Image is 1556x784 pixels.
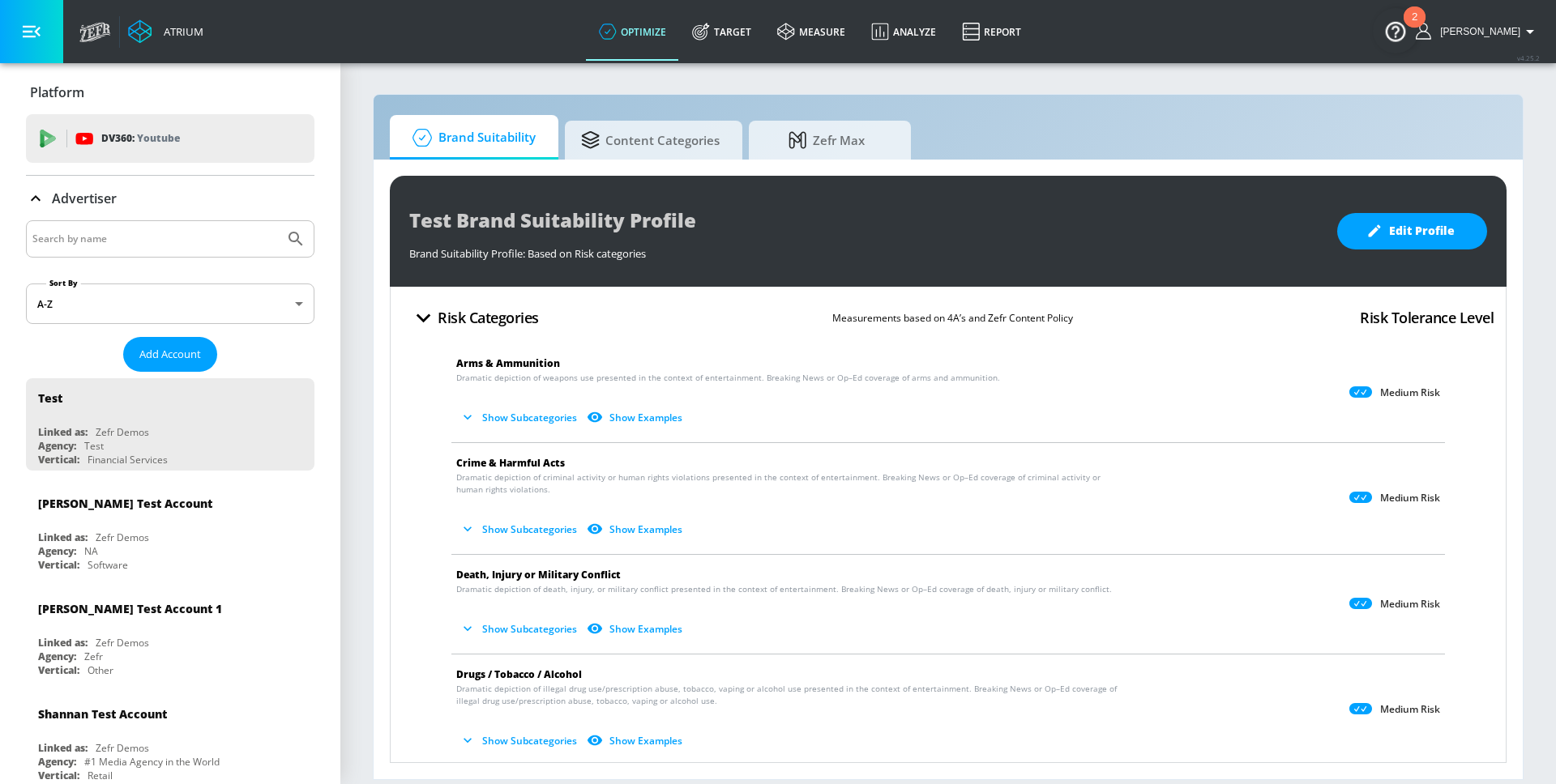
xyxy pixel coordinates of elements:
div: Vertical: [38,558,79,572]
button: Edit Profile [1337,213,1487,249]
div: Atrium [157,24,203,39]
span: v 4.25.2 [1517,53,1540,62]
div: Test [38,390,62,406]
button: Show Examples [583,404,689,431]
div: [PERSON_NAME] Test AccountLinked as:Zefr DemosAgency:NAVertical:Software [26,484,314,576]
button: Show Subcategories [456,404,583,431]
div: A-Z [26,283,314,324]
button: Show Examples [583,516,689,543]
p: Advertiser [52,190,117,207]
p: Medium Risk [1380,703,1440,716]
span: Dramatic depiction of death, injury, or military conflict presented in the context of entertainme... [456,583,1112,595]
div: [PERSON_NAME] Test Account 1 [38,601,222,616]
span: Edit Profile [1370,221,1455,241]
a: Target [679,2,764,61]
div: Linked as: [38,741,88,755]
h4: Risk Tolerance Level [1360,306,1494,329]
button: [PERSON_NAME] [1416,22,1540,41]
div: Agency: [38,650,76,663]
div: Retail [88,769,113,782]
div: Other [88,663,113,677]
div: Zefr [84,650,103,663]
div: [PERSON_NAME] Test Account [38,496,212,511]
button: Show Subcategories [456,616,583,642]
a: measure [764,2,858,61]
span: Brand Suitability [406,118,536,157]
span: Dramatic depiction of weapons use presented in the context of entertainment. Breaking News or Op–... [456,372,1000,384]
div: Zefr Demos [96,425,149,439]
span: Death, Injury or Military Conflict [456,568,621,582]
div: Zefr Demos [96,636,149,650]
label: Sort By [46,278,81,288]
div: #1 Media Agency in the World [84,755,220,769]
div: Software [88,558,128,572]
input: Search by name [32,228,278,249]
button: Show Examples [583,727,689,754]
div: TestLinked as:Zefr DemosAgency:TestVertical:Financial Services [26,378,314,471]
div: Financial Services [88,453,168,467]
div: [PERSON_NAME] Test Account 1Linked as:Zefr DemosAgency:ZefrVertical:Other [26,589,314,681]
p: Measurements based on 4A’s and Zefr Content Policy [832,309,1073,326]
div: 2 [1412,17,1417,38]
a: optimize [586,2,679,61]
div: Vertical: [38,663,79,677]
div: Linked as: [38,530,88,544]
div: DV360: Youtube [26,114,314,163]
span: Dramatic depiction of criminal activity or human rights violations presented in the context of en... [456,471,1126,496]
h4: Risk Categories [438,306,539,329]
span: Add Account [139,345,201,364]
p: Medium Risk [1380,386,1440,399]
div: Vertical: [38,769,79,782]
div: NA [84,544,98,558]
div: Shannan Test Account [38,706,167,722]
div: Test [84,439,104,453]
p: Medium Risk [1380,598,1440,611]
button: Add Account [123,337,217,372]
div: Linked as: [38,636,88,650]
span: Zefr Max [765,121,888,160]
div: Zefr Demos [96,741,149,755]
span: Arms & Ammunition [456,356,560,370]
span: Content Categories [581,121,720,160]
button: Risk Categories [403,299,545,337]
button: Open Resource Center, 2 new notifications [1373,8,1418,53]
div: Linked as: [38,425,88,439]
button: Show Examples [583,616,689,642]
p: Platform [30,83,84,101]
p: DV360: [101,130,180,147]
div: Brand Suitability Profile: Based on Risk categories [409,238,1321,261]
div: Zefr Demos [96,530,149,544]
p: Medium Risk [1380,492,1440,505]
div: Agency: [38,544,76,558]
div: Agency: [38,439,76,453]
span: Dramatic depiction of illegal drug use/prescription abuse, tobacco, vaping or alcohol use present... [456,683,1126,707]
span: Drugs / Tobacco / Alcohol [456,667,582,681]
button: Show Subcategories [456,516,583,543]
p: Youtube [137,130,180,147]
div: Advertiser [26,176,314,221]
button: Show Subcategories [456,727,583,754]
span: login as: victor.avalos@zefr.com [1434,26,1520,37]
div: Agency: [38,755,76,769]
a: Analyze [858,2,949,61]
div: Vertical: [38,453,79,467]
span: Crime & Harmful Acts [456,456,565,470]
div: Platform [26,70,314,115]
a: Report [949,2,1034,61]
a: Atrium [128,19,203,44]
